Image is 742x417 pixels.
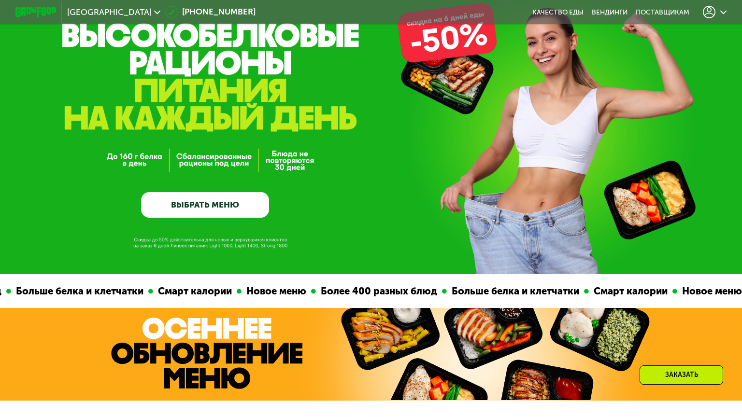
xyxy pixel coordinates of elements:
div: Больше белка и клетчатки [446,284,584,299]
div: Новое меню [241,284,311,299]
div: Более 400 разных блюд [315,284,442,299]
span: [GEOGRAPHIC_DATA] [67,8,152,16]
a: [PHONE_NUMBER] [165,6,255,18]
div: Смарт калории [153,284,236,299]
div: Смарт калории [588,284,672,299]
a: ВЫБРАТЬ МЕНЮ [141,192,270,218]
div: Больше белка и клетчатки [11,284,148,299]
a: Качество еды [532,8,584,16]
a: Вендинги [592,8,628,16]
div: поставщикам [636,8,689,16]
div: Заказать [640,365,723,385]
